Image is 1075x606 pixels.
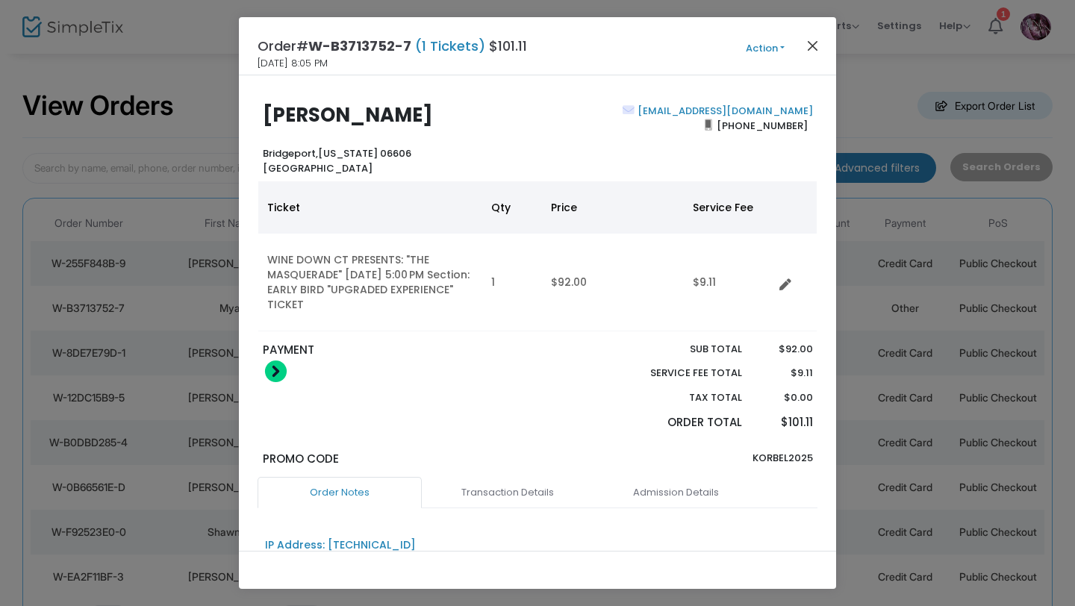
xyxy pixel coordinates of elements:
a: Admission Details [593,477,758,508]
p: Order Total [615,414,742,431]
span: W-B3713752-7 [308,37,411,55]
p: $9.11 [756,366,812,381]
td: 1 [482,234,542,331]
th: Ticket [258,181,482,234]
a: [EMAIL_ADDRESS][DOMAIN_NAME] [635,104,813,118]
td: $9.11 [684,234,773,331]
div: KORBEL2025 [537,451,820,478]
span: [PHONE_NUMBER] [712,113,813,137]
td: WINE DOWN CT PRESENTS: "THE MASQUERADE" [DATE] 5:00 PM Section: EARLY BIRD "UPGRADED EXPERIENCE" ... [258,234,482,331]
button: Close [803,36,823,55]
span: [DATE] 8:05 PM [258,56,328,71]
p: $101.11 [756,414,812,431]
p: Service Fee Total [615,366,742,381]
div: Data table [258,181,817,331]
span: Bridgeport, [263,146,318,160]
p: PAYMENT [263,342,531,359]
a: Order Notes [258,477,422,508]
th: Price [542,181,684,234]
div: IP Address: [TECHNICAL_ID] [265,537,416,553]
a: Transaction Details [426,477,590,508]
p: $92.00 [756,342,812,357]
h4: Order# $101.11 [258,36,527,56]
p: $0.00 [756,390,812,405]
b: [US_STATE] 06606 [GEOGRAPHIC_DATA] [263,146,411,175]
p: Sub total [615,342,742,357]
span: (1 Tickets) [411,37,489,55]
th: Service Fee [684,181,773,234]
td: $92.00 [542,234,684,331]
button: Action [720,40,810,57]
b: [PERSON_NAME] [263,101,433,128]
p: Tax Total [615,390,742,405]
th: Qty [482,181,542,234]
img: Link Icon [263,358,289,384]
p: Promo Code [263,451,531,468]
